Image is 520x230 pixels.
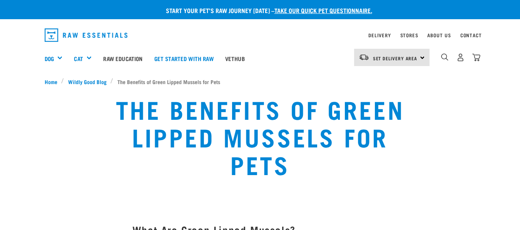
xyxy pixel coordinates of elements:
span: Home [45,78,57,86]
h1: The Benefits of Green Lipped Mussels for Pets [100,95,420,178]
a: Dog [45,54,54,63]
a: About Us [427,34,451,36]
img: user.png [456,53,465,61]
a: Delivery [368,34,391,36]
a: Cat [74,54,83,63]
img: home-icon@2x.png [472,53,480,61]
a: Home [45,78,62,86]
span: Set Delivery Area [373,57,418,60]
img: home-icon-1@2x.png [441,53,448,61]
span: Wildly Good Blog [68,78,107,86]
a: Contact [460,34,482,36]
nav: dropdown navigation [38,25,482,45]
a: take our quick pet questionnaire. [274,8,372,12]
img: van-moving.png [359,54,369,61]
a: Wildly Good Blog [64,78,110,86]
img: Raw Essentials Logo [45,28,128,42]
a: Get started with Raw [149,43,219,74]
a: Vethub [219,43,251,74]
a: Raw Education [97,43,148,74]
a: Stores [400,34,418,36]
nav: breadcrumbs [45,78,476,86]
